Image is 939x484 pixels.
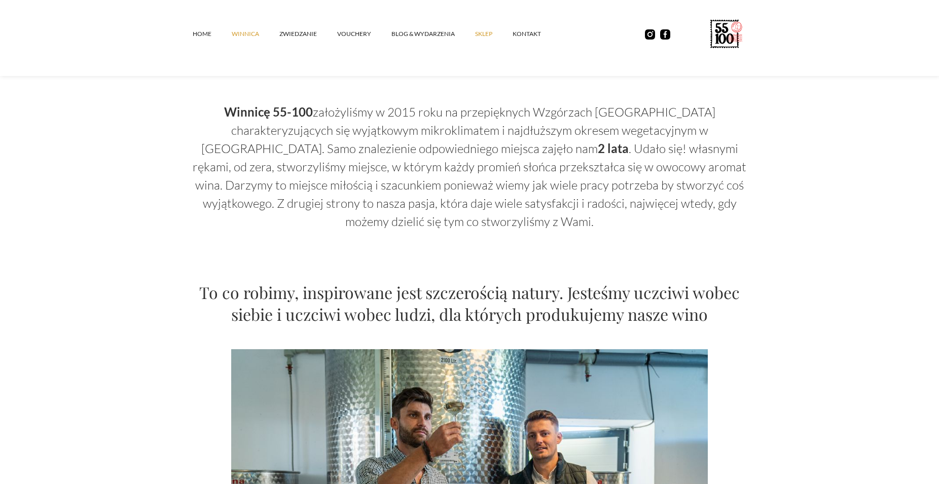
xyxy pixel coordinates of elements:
a: Home [193,19,232,49]
a: kontakt [513,19,561,49]
h2: To co robimy, inspirowane jest szczerością natury. Jesteśmy uczciwi wobec siebie i uczciwi wobec ... [193,281,746,325]
a: Blog & Wydarzenia [391,19,475,49]
p: założyliśmy w 2015 roku na przepięknych Wzgórzach [GEOGRAPHIC_DATA] charakteryzujących się wyjątk... [193,103,746,231]
strong: 2 lata [598,141,629,156]
a: SKLEP [475,19,513,49]
strong: Winnicę 55-100 [224,104,313,119]
a: ZWIEDZANIE [279,19,337,49]
a: vouchery [337,19,391,49]
a: winnica [232,19,279,49]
